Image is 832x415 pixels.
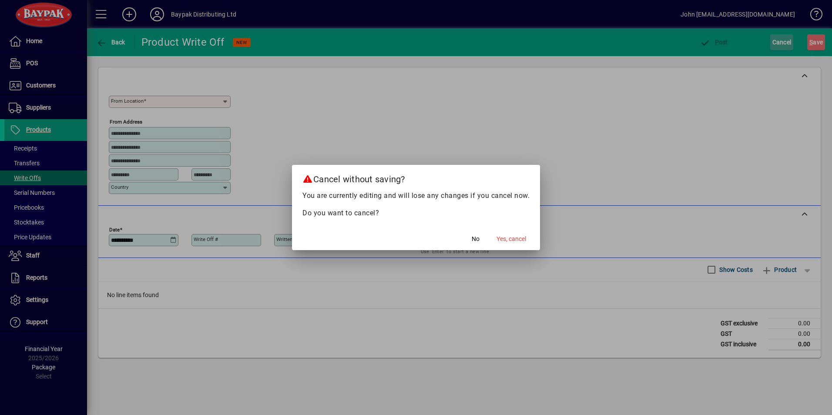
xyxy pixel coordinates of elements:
button: No [462,231,490,247]
h2: Cancel without saving? [292,165,540,190]
p: You are currently editing and will lose any changes if you cancel now. [302,191,530,201]
span: Yes, cancel [497,234,526,244]
p: Do you want to cancel? [302,208,530,218]
button: Yes, cancel [493,231,530,247]
span: No [472,234,480,244]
